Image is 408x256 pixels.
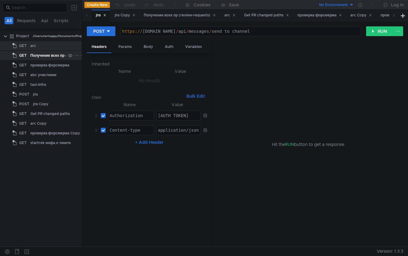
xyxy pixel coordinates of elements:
[87,41,111,53] div: Headers
[297,12,342,19] div: проверка форсмержа
[106,101,154,108] th: Name
[272,141,344,148] span: Hit the button to get a response
[39,17,50,24] button: Api
[19,80,27,89] span: GET
[19,90,29,99] span: POST
[285,142,294,147] span: RUN
[319,2,348,8] div: No Environment
[5,17,13,24] button: All
[93,28,105,35] div: POST
[19,61,27,70] span: GET
[92,94,184,101] h6: Own
[224,12,236,19] div: arc
[19,51,27,60] span: GET
[350,12,372,19] div: arc Copy
[12,4,63,11] input: Search...
[144,12,216,19] div: Получение всех пр (review-requests)
[19,119,27,128] span: GET
[30,138,71,147] div: startrek инфа о тикете
[140,0,168,9] button: Redo
[366,26,393,36] button: RUN
[30,129,80,138] div: проверка форсмержа Copy
[19,70,27,79] span: GET
[19,99,29,109] span: POST
[244,12,289,19] div: Get PR changed paths
[52,17,70,24] button: Scripts
[19,41,27,50] span: GET
[30,109,70,118] div: Get PR changed paths
[96,12,106,19] div: jns
[92,60,208,68] h6: Inherited
[19,138,27,147] span: GET
[19,129,27,138] span: GET
[30,41,36,50] div: arc
[180,41,207,52] div: Variables
[115,12,135,19] div: jns Copy
[377,247,403,256] span: Version: 1.3.3
[139,41,158,52] div: Body
[33,99,48,109] div: jns Copy
[33,32,86,41] div: /Users/serhappy/Documents/Project
[139,78,160,83] nz-embed-empty: No Results
[209,41,229,52] div: Other
[87,26,115,36] button: POST
[97,68,153,75] th: Name
[154,101,201,108] th: Value
[160,41,178,52] div: Auth
[84,2,110,8] button: Create New
[391,1,404,8] div: Log In
[114,41,137,52] div: Params
[30,51,97,60] div: Получение всех пр (review-requests)
[153,68,208,75] th: Value
[19,109,27,118] span: GET
[30,70,56,79] div: abc участники
[30,119,46,128] div: arc Copy
[194,1,210,8] div: Cookies
[30,80,46,89] div: taxi-infra
[110,0,140,9] button: Undo
[133,139,166,146] button: + Add Header
[15,17,37,24] button: Requests
[124,1,135,8] div: Undo
[33,90,38,99] div: jns
[16,32,29,41] div: Project
[153,1,164,8] div: Redo
[30,61,70,70] div: проверка форсмержа
[229,3,239,7] div: Save
[184,93,207,100] button: Bulk Edit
